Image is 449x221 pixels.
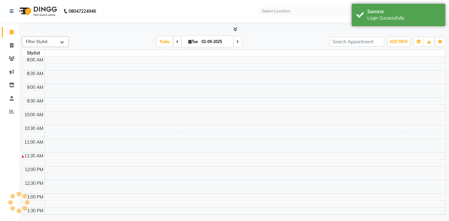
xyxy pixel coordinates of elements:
div: Login Successfully. [367,15,441,22]
div: 12:30 PM [23,180,45,187]
div: 9:30 AM [26,98,45,104]
div: 8:30 AM [26,70,45,77]
span: Tue [187,39,200,44]
input: 2025-09-02 [200,37,231,46]
div: 8:00 AM [26,57,45,63]
div: 10:00 AM [23,112,45,118]
b: 08047224946 [69,2,96,20]
div: 9:00 AM [26,84,45,91]
div: Success [367,8,441,15]
button: ADD NEW [388,37,409,46]
div: Stylist [22,50,45,56]
div: Select Location [262,8,291,14]
span: Filter Stylist [26,39,48,44]
div: 10:30 AM [23,125,45,132]
div: 1:30 PM [26,208,45,214]
div: 11:00 AM [23,139,45,146]
span: ADD NEW [389,39,408,44]
div: 12:00 PM [23,166,45,173]
img: logo [16,2,59,20]
span: Today [157,37,172,46]
div: 11:30 AM [23,153,45,159]
input: Search Appointment [330,37,384,46]
div: 1:00 PM [26,194,45,200]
